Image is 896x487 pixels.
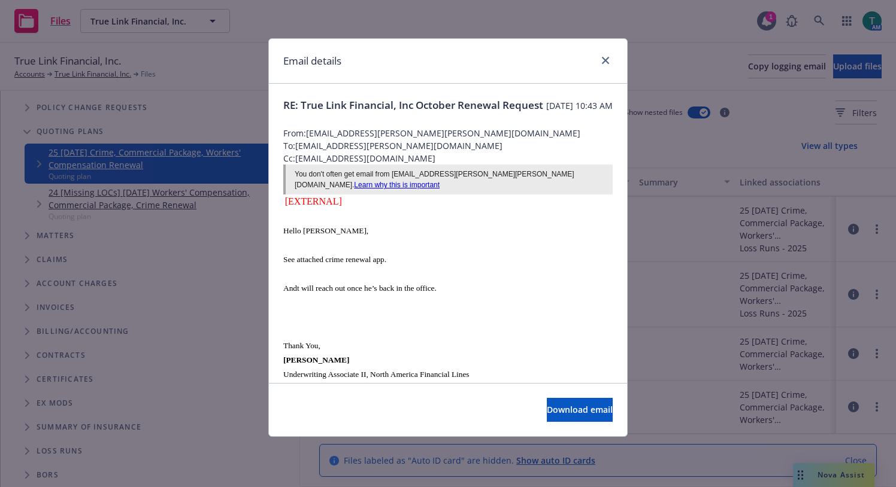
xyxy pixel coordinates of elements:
[547,404,613,415] span: Download email
[283,53,341,69] h1: Email details
[283,127,613,139] span: From: [EMAIL_ADDRESS][PERSON_NAME][PERSON_NAME][DOMAIN_NAME]
[546,99,613,112] span: [DATE] 10:43 AM
[598,53,613,68] a: close
[283,194,613,209] div: [EXTERNAL]
[547,398,613,422] button: Download email
[354,181,440,189] a: Learn why this is important
[283,152,613,165] span: Cc: [EMAIL_ADDRESS][DOMAIN_NAME]
[295,169,604,190] div: You don't often get email from [EMAIL_ADDRESS][PERSON_NAME][PERSON_NAME][DOMAIN_NAME].
[283,355,349,364] span: [PERSON_NAME]
[283,370,470,379] span: Underwriting Associate II, North America Financial Lines
[283,139,613,152] span: To: [EMAIL_ADDRESS][PERSON_NAME][DOMAIN_NAME]
[283,98,543,112] span: RE: True Link Financial, Inc October Renewal Request
[283,226,368,235] span: Hello [PERSON_NAME],
[283,284,437,293] span: Andt will reach out once he’s back in the office.
[283,341,320,350] span: Thank You,
[283,255,386,264] span: See attached crime renewal app.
